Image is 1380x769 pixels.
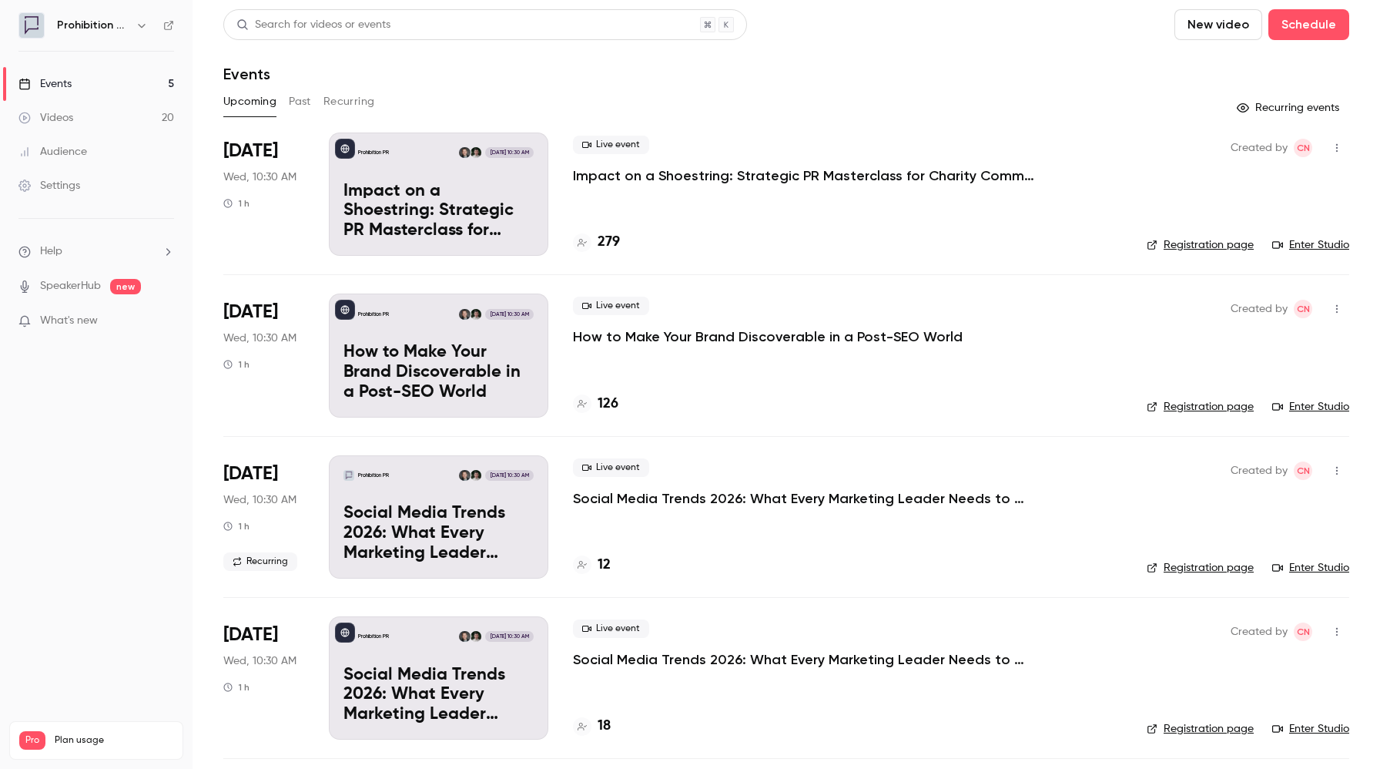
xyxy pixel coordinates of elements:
[223,653,296,669] span: Wed, 10:30 AM
[18,76,72,92] div: Events
[358,149,389,156] p: Prohibition PR
[459,147,470,158] img: Chris Norton
[1294,623,1312,641] span: Chris Norton
[223,358,250,371] div: 1 h
[1294,300,1312,318] span: Chris Norton
[110,279,141,294] span: new
[223,294,304,417] div: Nov 5 Wed, 10:30 AM (Europe/London)
[343,182,534,241] p: Impact on a Shoestring: Strategic PR Masterclass for Charity Comms Teams
[573,166,1035,185] a: Impact on a Shoestring: Strategic PR Masterclass for Charity Comms Teams
[329,616,548,740] a: Social Media Trends 2026: What Every Marketing Leader Needs to KnowProhibition PRWill OckendenChr...
[573,716,611,737] a: 18
[18,110,73,126] div: Videos
[18,178,80,193] div: Settings
[223,623,278,647] span: [DATE]
[459,631,470,642] img: Chris Norton
[1272,237,1349,253] a: Enter Studio
[1147,560,1254,576] a: Registration page
[236,17,390,33] div: Search for videos or events
[323,89,375,114] button: Recurring
[573,458,649,477] span: Live event
[223,552,297,571] span: Recurring
[223,455,304,579] div: Jan 21 Wed, 10:30 AM (Europe/London)
[18,144,87,160] div: Audience
[1297,139,1310,157] span: CN
[573,297,649,315] span: Live event
[343,666,534,725] p: Social Media Trends 2026: What Every Marketing Leader Needs to Know
[329,294,548,417] a: How to Make Your Brand Discoverable in a Post-SEO WorldProhibition PRWill OckendenChris Norton[DA...
[1268,9,1349,40] button: Schedule
[471,147,481,158] img: Will Ockenden
[223,139,278,163] span: [DATE]
[573,650,1035,669] a: Social Media Trends 2026: What Every Marketing Leader Needs to Know
[19,731,45,750] span: Pro
[1147,237,1254,253] a: Registration page
[40,278,101,294] a: SpeakerHub
[18,243,174,260] li: help-dropdown-opener
[358,472,389,479] p: Prohibition PR
[573,394,618,415] a: 126
[485,470,533,481] span: [DATE] 10:30 AM
[358,311,389,318] p: Prohibition PR
[223,133,304,256] div: Oct 15 Wed, 10:30 AM (Europe/London)
[485,309,533,320] span: [DATE] 10:30 AM
[40,313,98,329] span: What's new
[471,470,481,481] img: Will Ockenden
[471,631,481,642] img: Will Ockenden
[55,734,173,747] span: Plan usage
[40,243,62,260] span: Help
[459,470,470,481] img: Chris Norton
[1174,9,1262,40] button: New video
[573,620,649,638] span: Live event
[57,18,129,33] h6: Prohibition PR
[343,504,534,563] p: Social Media Trends 2026: What Every Marketing Leader Needs to Know
[1231,623,1288,641] span: Created by
[223,300,278,324] span: [DATE]
[573,232,620,253] a: 279
[1297,623,1310,641] span: CN
[1231,300,1288,318] span: Created by
[223,170,296,185] span: Wed, 10:30 AM
[1272,721,1349,737] a: Enter Studio
[223,616,304,740] div: Feb 4 Wed, 10:30 AM (Europe/London)
[598,394,618,415] h4: 126
[223,65,270,83] h1: Events
[485,147,533,158] span: [DATE] 10:30 AM
[223,520,250,532] div: 1 h
[1231,139,1288,157] span: Created by
[598,555,611,576] h4: 12
[1231,462,1288,480] span: Created by
[19,13,44,38] img: Prohibition PR
[459,309,470,320] img: Chris Norton
[1294,139,1312,157] span: Chris Norton
[1147,399,1254,415] a: Registration page
[485,631,533,642] span: [DATE] 10:30 AM
[223,681,250,693] div: 1 h
[1297,462,1310,480] span: CN
[223,492,296,508] span: Wed, 10:30 AM
[1230,96,1349,120] button: Recurring events
[598,716,611,737] h4: 18
[598,232,620,253] h4: 279
[573,555,611,576] a: 12
[329,133,548,256] a: Impact on a Shoestring: Strategic PR Masterclass for Charity Comms TeamsProhibition PRWill Ockend...
[1272,399,1349,415] a: Enter Studio
[223,197,250,210] div: 1 h
[289,89,311,114] button: Past
[1294,462,1312,480] span: Chris Norton
[573,136,649,154] span: Live event
[1297,300,1310,318] span: CN
[329,455,548,579] a: Social Media Trends 2026: What Every Marketing Leader Needs to KnowProhibition PRWill OckendenChr...
[223,462,278,486] span: [DATE]
[358,633,389,640] p: Prohibition PR
[1272,560,1349,576] a: Enter Studio
[223,331,296,346] span: Wed, 10:30 AM
[1147,721,1254,737] a: Registration page
[573,327,963,346] a: How to Make Your Brand Discoverable in a Post-SEO World
[223,89,276,114] button: Upcoming
[573,489,1035,508] a: Social Media Trends 2026: What Every Marketing Leader Needs to Know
